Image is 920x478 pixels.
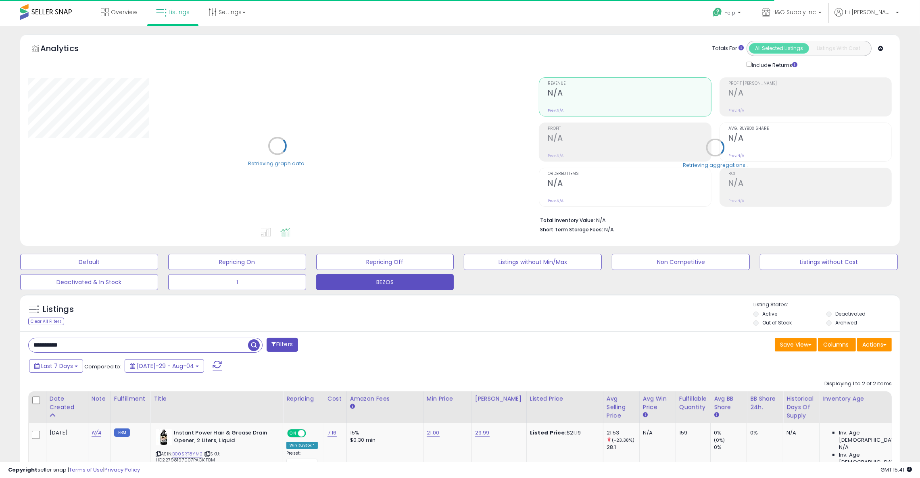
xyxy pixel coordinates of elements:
h5: Analytics [40,43,94,56]
a: Hi [PERSON_NAME] [834,8,899,26]
a: Help [706,1,749,26]
div: N/A [643,429,670,436]
div: Min Price [427,395,468,403]
a: B00SRT8YM2 [172,451,202,457]
div: Displaying 1 to 2 of 2 items [824,380,892,388]
label: Active [762,310,777,317]
small: Avg BB Share. [714,411,719,419]
span: N/A [839,444,849,451]
span: Columns [823,341,849,349]
div: Include Returns [741,60,807,69]
small: FBM [114,428,130,437]
div: ASIN: [156,429,277,472]
b: Listed Price: [530,429,567,436]
span: [DATE]-29 - Aug-04 [137,362,194,370]
span: Listings [169,8,190,16]
div: 0% [750,429,777,436]
span: Help [724,9,735,16]
button: Filters [267,338,298,352]
span: | SKU: HG22798197007PACK1FBM [156,451,220,463]
button: Deactivated & In Stock [20,274,158,290]
div: Preset: [286,451,318,469]
div: Listed Price [530,395,600,403]
a: N/A [92,429,101,437]
div: Retrieving aggregations.. [683,161,748,168]
div: Totals For [712,45,744,52]
div: seller snap | | [8,466,140,474]
div: Retrieving graph data.. [248,160,307,167]
button: Save View [775,338,817,351]
small: (-23.38%) [612,437,634,443]
button: All Selected Listings [749,43,809,54]
div: [DATE] [50,429,82,436]
span: Last 7 Days [41,362,73,370]
button: Listings With Cost [809,43,869,54]
button: Default [20,254,158,270]
span: H&G Supply Inc [772,8,816,16]
div: Avg BB Share [714,395,743,411]
button: Actions [857,338,892,351]
div: Fulfillable Quantity [679,395,707,411]
button: Listings without Min/Max [464,254,602,270]
b: Instant Power Hair & Grease Drain Opener, 2 Liters, Liquid [174,429,272,446]
div: Clear All Filters [28,318,64,325]
button: Last 7 Days [29,359,83,373]
button: 1 [168,274,306,290]
button: Columns [818,338,856,351]
button: Non Competitive [612,254,750,270]
p: Listing States: [753,301,900,309]
a: 21.00 [427,429,440,437]
div: Amazon Fees [350,395,420,403]
div: [PERSON_NAME] [475,395,523,403]
a: 29.99 [475,429,490,437]
img: 41F4tWOaORL._SL40_.jpg [156,429,172,445]
div: Historical Days Of Supply [786,395,816,420]
i: Get Help [712,7,722,17]
a: Privacy Policy [104,466,140,474]
div: 0% [714,444,747,451]
span: Compared to: [84,363,121,370]
div: 21.53 [607,429,639,436]
div: Win BuyBox * [286,442,318,449]
h5: Listings [43,304,74,315]
span: Overview [111,8,137,16]
small: (0%) [714,437,725,443]
label: Out of Stock [762,319,792,326]
span: 2025-08-12 15:41 GMT [880,466,912,474]
div: Cost [328,395,343,403]
span: Inv. Age [DEMOGRAPHIC_DATA]: [839,429,913,444]
div: $0.30 min [350,436,417,444]
span: OFF [305,430,318,437]
div: 0% [714,429,747,436]
div: Avg Selling Price [607,395,636,420]
small: Amazon Fees. [350,403,355,410]
button: [DATE]-29 - Aug-04 [125,359,204,373]
small: Avg Win Price. [643,411,648,419]
div: Inventory Age [823,395,916,403]
strong: Copyright [8,466,38,474]
span: Hi [PERSON_NAME] [845,8,893,16]
div: Date Created [50,395,85,411]
label: Archived [835,319,857,326]
div: 159 [679,429,704,436]
label: Deactivated [835,310,866,317]
div: Avg Win Price [643,395,672,411]
div: Note [92,395,107,403]
button: BEZOS [316,274,454,290]
div: 28.1 [607,444,639,451]
button: Listings without Cost [760,254,898,270]
div: Repricing [286,395,321,403]
div: $21.19 [530,429,597,436]
div: Fulfillment [114,395,147,403]
div: BB Share 24h. [750,395,780,411]
div: N/A [786,429,813,436]
button: Repricing On [168,254,306,270]
button: Repricing Off [316,254,454,270]
span: ON [288,430,298,437]
a: 7.16 [328,429,337,437]
div: Title [154,395,280,403]
span: Inv. Age [DEMOGRAPHIC_DATA]: [839,451,913,466]
div: 15% [350,429,417,436]
a: Terms of Use [69,466,103,474]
